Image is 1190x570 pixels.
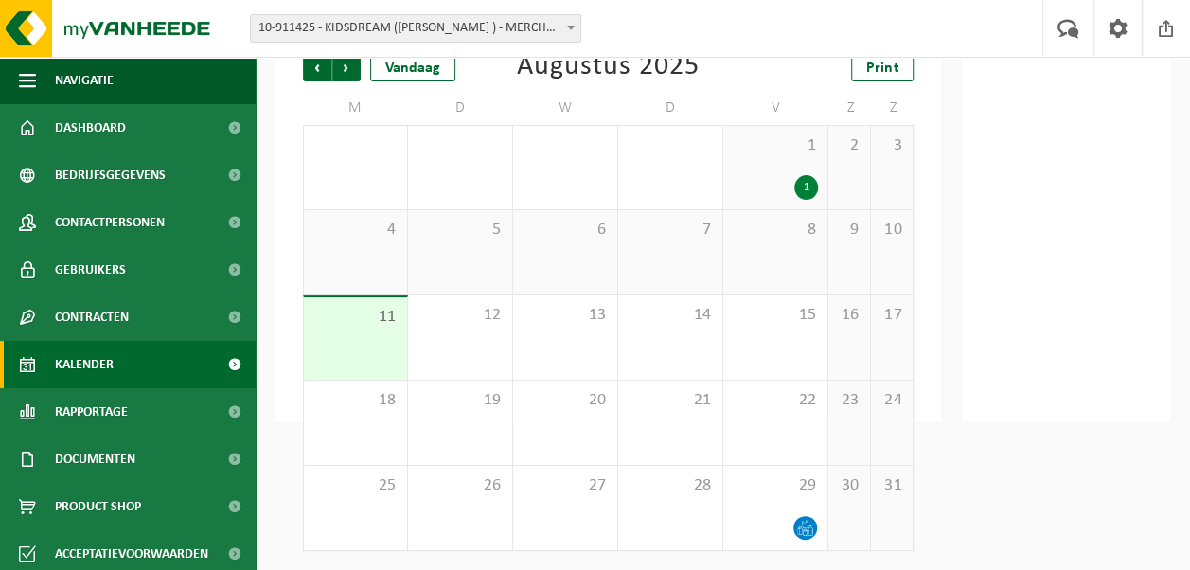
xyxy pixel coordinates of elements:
span: Rapportage [55,388,128,436]
td: D [618,91,723,125]
span: 23 [838,390,861,411]
div: 1 [794,175,818,200]
span: Vorige [303,53,331,81]
span: 29 [417,135,503,156]
span: 31 [880,475,903,496]
span: 21 [628,390,713,411]
span: Contracten [55,294,129,341]
a: Print [851,53,914,81]
span: 12 [417,305,503,326]
span: 30 [523,135,608,156]
span: Product Shop [55,483,141,530]
span: 14 [628,305,713,326]
span: 10 [880,220,903,240]
div: Vandaag [370,53,455,81]
span: 27 [523,475,608,496]
td: W [513,91,618,125]
td: Z [828,91,871,125]
td: D [408,91,513,125]
span: 2 [838,135,861,156]
span: 4 [313,220,398,240]
span: Kalender [55,341,114,388]
span: 20 [523,390,608,411]
span: Documenten [55,436,135,483]
span: 15 [733,305,818,326]
span: 11 [313,307,398,328]
span: 10-911425 - KIDSDREAM (VAN RIET, NATHALIE ) - MERCHTEM [250,14,581,43]
span: 19 [417,390,503,411]
span: 8 [733,220,818,240]
span: 24 [880,390,903,411]
div: Augustus 2025 [517,53,700,81]
span: 29 [733,475,818,496]
span: Volgende [332,53,361,81]
td: M [303,91,408,125]
span: 7 [628,220,713,240]
span: 9 [838,220,861,240]
td: V [723,91,828,125]
span: 30 [838,475,861,496]
span: Navigatie [55,57,114,104]
span: Bedrijfsgegevens [55,151,166,199]
td: Z [871,91,914,125]
span: 28 [313,135,398,156]
span: 18 [313,390,398,411]
span: 10-911425 - KIDSDREAM (VAN RIET, NATHALIE ) - MERCHTEM [251,15,580,42]
span: 25 [313,475,398,496]
span: 6 [523,220,608,240]
span: Dashboard [55,104,126,151]
span: Contactpersonen [55,199,165,246]
span: 17 [880,305,903,326]
span: 28 [628,475,713,496]
span: 16 [838,305,861,326]
span: 1 [733,135,818,156]
span: 31 [628,135,713,156]
span: 5 [417,220,503,240]
span: 13 [523,305,608,326]
span: Print [866,61,898,76]
span: 22 [733,390,818,411]
span: 26 [417,475,503,496]
span: Gebruikers [55,246,126,294]
span: 3 [880,135,903,156]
